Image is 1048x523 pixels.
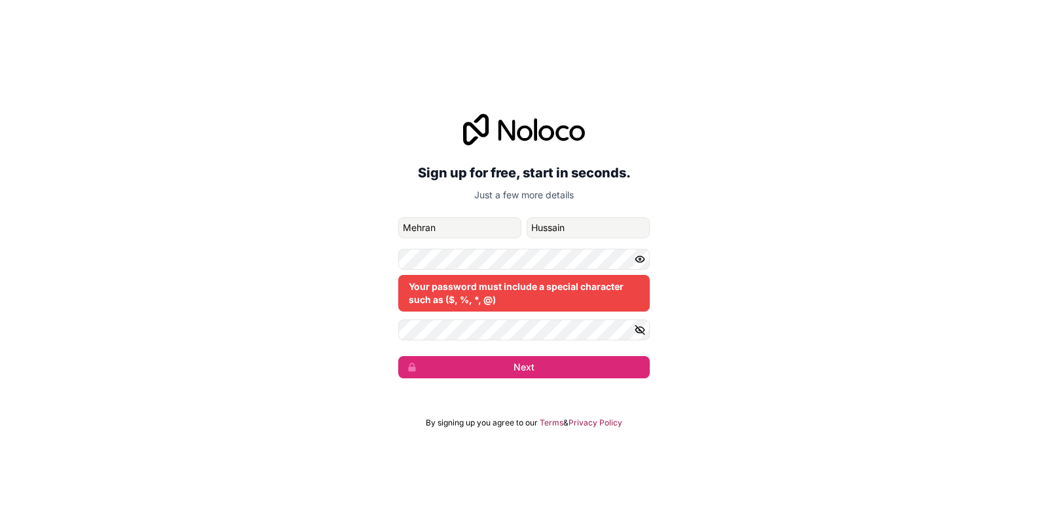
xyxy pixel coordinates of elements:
p: Just a few more details [398,189,650,202]
input: Confirm password [398,319,650,340]
h2: Sign up for free, start in seconds. [398,161,650,185]
input: Password [398,249,650,270]
button: Next [398,356,650,378]
div: Your password must include a special character such as ($, %, *, @) [398,275,650,312]
input: family-name [527,217,650,238]
a: Terms [540,418,563,428]
input: given-name [398,217,521,238]
span: By signing up you agree to our [426,418,538,428]
a: Privacy Policy [569,418,622,428]
span: & [563,418,569,428]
